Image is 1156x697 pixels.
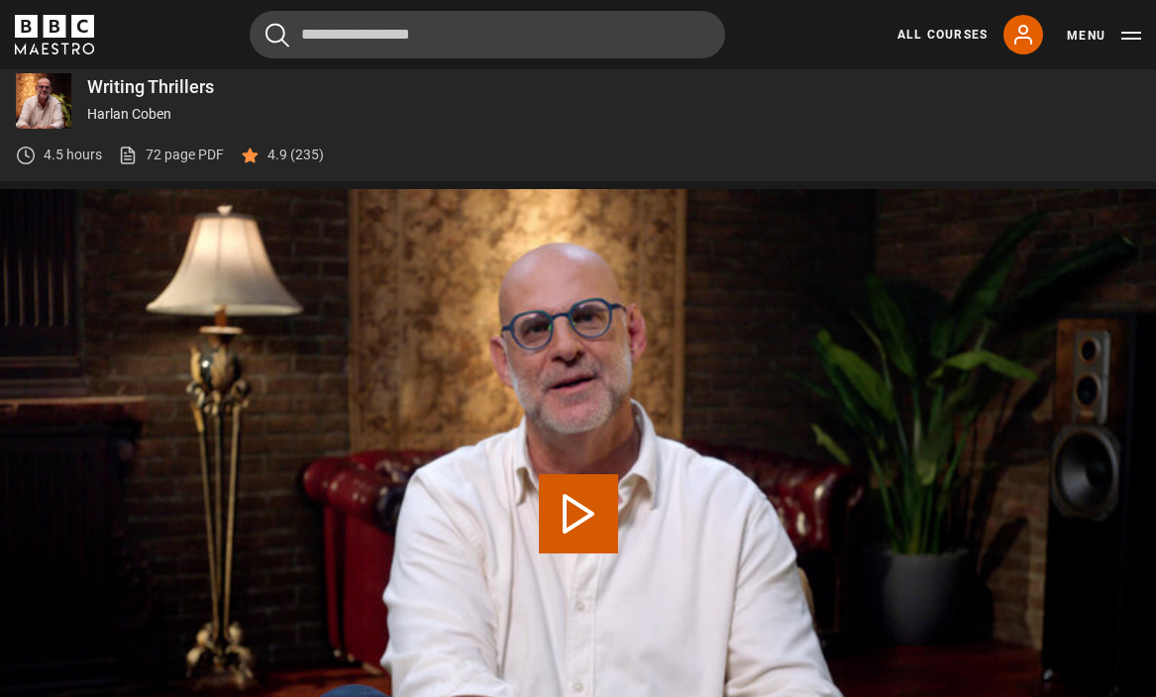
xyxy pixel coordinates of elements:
a: 72 page PDF [118,145,224,165]
p: 4.9 (235) [267,145,324,165]
button: Toggle navigation [1067,26,1141,46]
p: 4.5 hours [44,145,102,165]
p: Harlan Coben [87,104,1140,125]
button: Submit the search query [265,23,289,48]
button: Play Lesson Villains [539,474,618,553]
a: All Courses [897,26,988,44]
svg: BBC Maestro [15,15,94,54]
input: Search [250,11,725,58]
p: Writing Thrillers [87,78,1140,96]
